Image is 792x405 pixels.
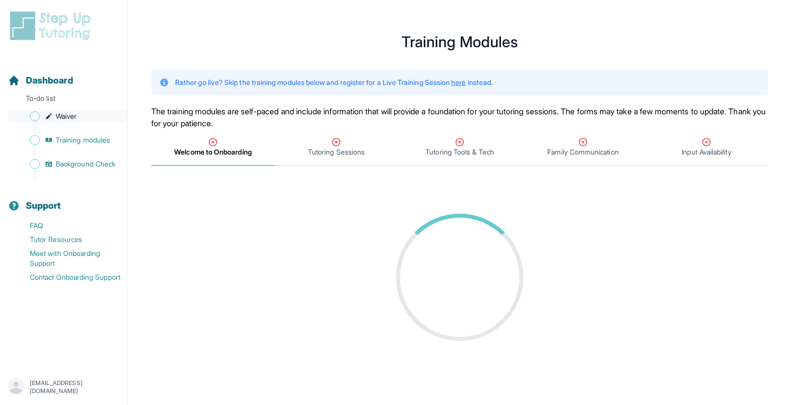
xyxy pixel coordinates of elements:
span: Background Check [56,159,115,169]
a: Contact Onboarding Support [8,270,127,284]
span: Welcome to Onboarding [174,147,251,157]
span: Support [26,199,61,213]
h1: Training Modules [151,36,768,48]
button: Support [4,183,123,217]
p: [EMAIL_ADDRESS][DOMAIN_NAME] [30,379,119,395]
a: Waiver [8,109,127,123]
span: Tutoring Sessions [308,147,365,157]
span: Family Communication [547,147,618,157]
a: Training modules [8,133,127,147]
a: here [451,78,466,86]
a: Meet with Onboarding Support [8,246,127,270]
p: Rather go live? Skip the training modules below and register for a Live Training Session instead. [175,78,493,87]
span: Training modules [56,135,110,145]
img: logo [8,10,97,42]
span: Dashboard [26,74,73,87]
span: Tutoring Tools & Tech [425,147,494,157]
button: [EMAIL_ADDRESS][DOMAIN_NAME] [8,378,119,396]
a: Background Check [8,157,127,171]
p: The training modules are self-paced and include information that will provide a foundation for yo... [151,105,768,129]
nav: Tabs [151,129,768,166]
a: Dashboard [8,74,73,87]
a: FAQ [8,219,127,233]
a: Tutor Resources [8,233,127,246]
span: Waiver [56,111,77,121]
span: Input Availability [682,147,731,157]
p: To-do list [4,93,123,107]
button: Dashboard [4,58,123,91]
